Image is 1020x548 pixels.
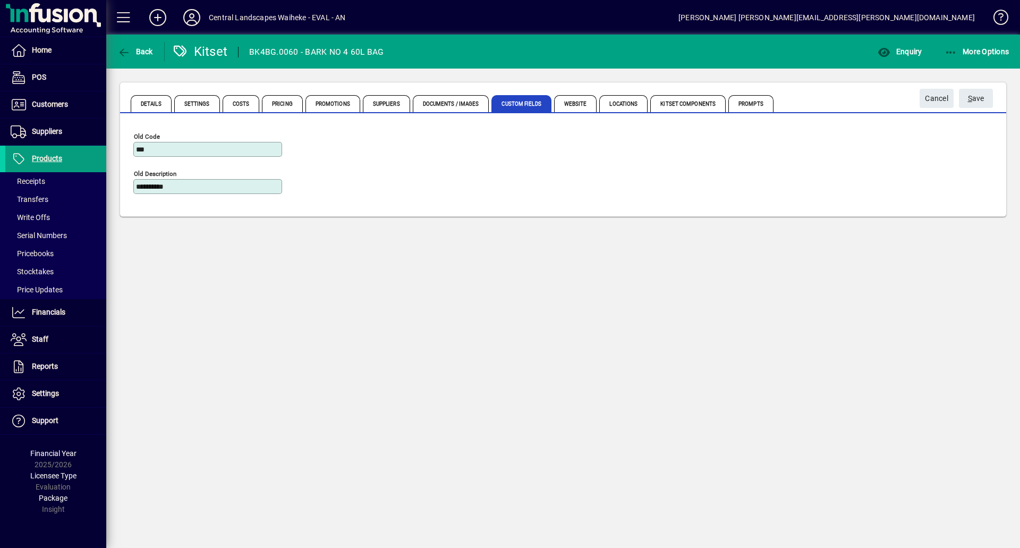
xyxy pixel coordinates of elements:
span: Home [32,46,52,54]
a: Transfers [5,190,106,208]
span: Locations [599,95,648,112]
a: Serial Numbers [5,226,106,245]
a: Suppliers [5,119,106,145]
button: Add [141,8,175,27]
span: Support [32,416,58,425]
span: POS [32,73,46,81]
a: Receipts [5,172,106,190]
button: Save [959,89,993,108]
span: Pricebooks [11,249,54,258]
span: Promotions [305,95,360,112]
span: Package [39,494,67,502]
span: Suppliers [363,95,410,112]
span: Price Updates [11,285,63,294]
span: Transfers [11,195,48,204]
a: Support [5,408,106,434]
span: Prompts [728,95,773,112]
a: Stocktakes [5,263,106,281]
span: Settings [174,95,220,112]
button: More Options [942,42,1012,61]
span: Back [117,47,153,56]
span: Documents / Images [413,95,489,112]
span: Enquiry [878,47,922,56]
div: [PERSON_NAME] [PERSON_NAME][EMAIL_ADDRESS][PERSON_NAME][DOMAIN_NAME] [678,9,975,26]
span: Customers [32,100,68,108]
span: Reports [32,362,58,370]
span: Suppliers [32,127,62,136]
a: Write Offs [5,208,106,226]
span: Website [554,95,597,112]
div: Central Landscapes Waiheke - EVAL - AN [209,9,346,26]
span: Licensee Type [30,471,76,480]
button: Cancel [920,89,954,108]
span: Stocktakes [11,267,54,276]
a: Financials [5,299,106,326]
span: Financials [32,308,65,316]
a: Settings [5,381,106,407]
span: Custom Fields [491,95,551,112]
div: Kitset [173,43,228,60]
span: Costs [223,95,260,112]
span: Staff [32,335,48,343]
span: More Options [945,47,1009,56]
span: Details [131,95,172,112]
span: Write Offs [11,213,50,222]
app-page-header-button: Back [106,42,165,61]
span: Financial Year [30,449,76,458]
button: Enquiry [875,42,924,61]
button: Profile [175,8,209,27]
button: Back [115,42,156,61]
span: ave [968,90,984,107]
mat-label: Old Description [134,170,176,178]
a: Price Updates [5,281,106,299]
span: Kitset Components [650,95,726,112]
span: Cancel [925,90,948,107]
span: S [968,94,972,103]
a: Reports [5,353,106,380]
a: POS [5,64,106,91]
span: Settings [32,389,59,398]
div: BK4BG.0060 - BARK NO 4 60L BAG [249,44,384,61]
a: Customers [5,91,106,118]
span: Receipts [11,177,45,186]
mat-label: Old Code [134,133,160,140]
a: Staff [5,326,106,353]
span: Serial Numbers [11,231,67,240]
span: Pricing [262,95,303,112]
a: Knowledge Base [985,2,1007,37]
a: Home [5,37,106,64]
span: Products [32,154,62,163]
a: Pricebooks [5,245,106,263]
